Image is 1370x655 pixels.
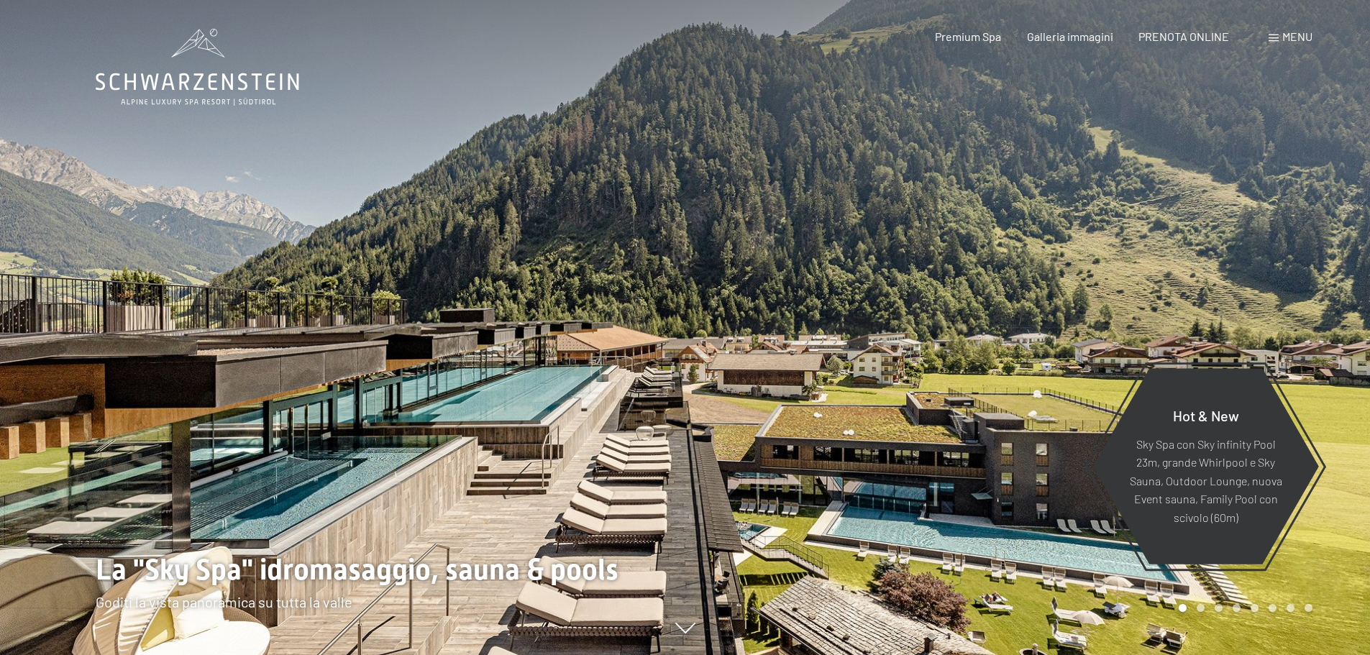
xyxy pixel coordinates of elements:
div: Carousel Page 8 [1305,604,1312,612]
a: Hot & New Sky Spa con Sky infinity Pool 23m, grande Whirlpool e Sky Sauna, Outdoor Lounge, nuova ... [1092,367,1320,565]
div: Carousel Page 3 [1215,604,1223,612]
div: Carousel Page 4 [1233,604,1241,612]
p: Sky Spa con Sky infinity Pool 23m, grande Whirlpool e Sky Sauna, Outdoor Lounge, nuova Event saun... [1128,434,1284,526]
span: Hot & New [1173,406,1239,423]
a: Galleria immagini [1027,29,1113,43]
span: Menu [1282,29,1312,43]
div: Carousel Pagination [1174,604,1312,612]
a: Premium Spa [935,29,1001,43]
div: Carousel Page 2 [1197,604,1205,612]
a: PRENOTA ONLINE [1138,29,1229,43]
div: Carousel Page 7 [1287,604,1294,612]
div: Carousel Page 5 [1251,604,1259,612]
div: Carousel Page 6 [1269,604,1277,612]
div: Carousel Page 1 (Current Slide) [1179,604,1187,612]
